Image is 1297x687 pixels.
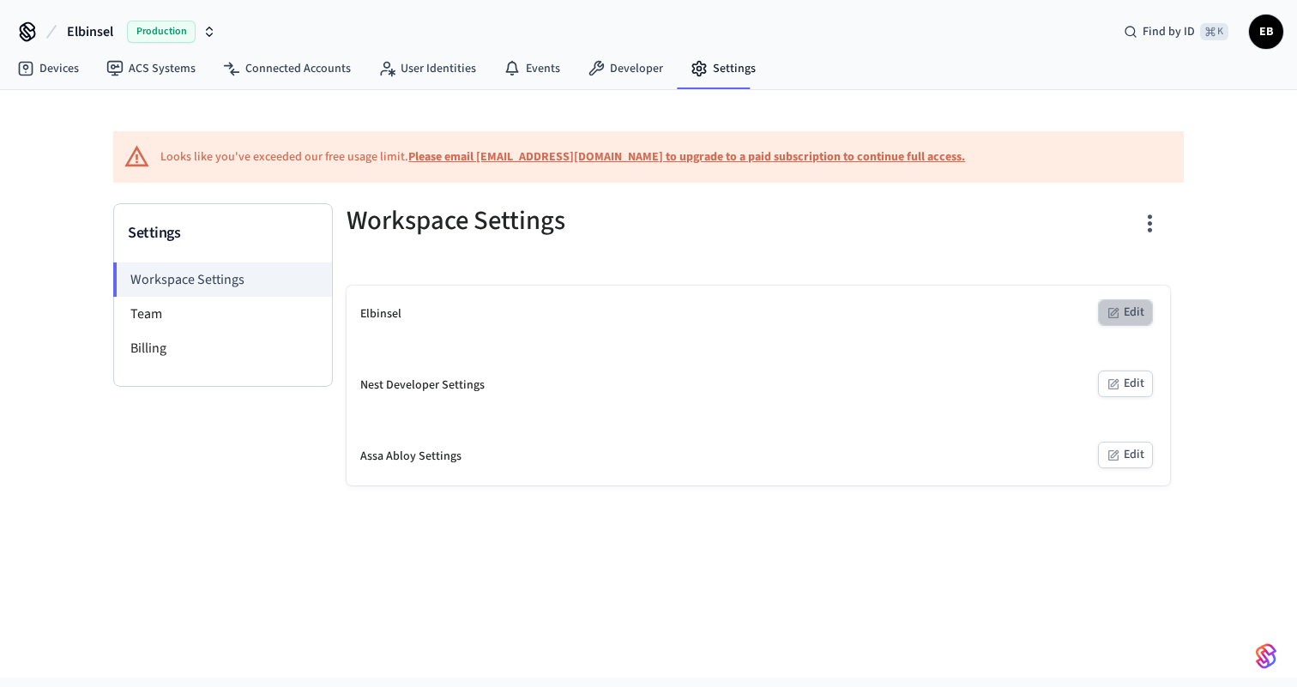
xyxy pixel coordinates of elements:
span: Find by ID [1143,23,1195,40]
span: EB [1251,16,1282,47]
h3: Settings [128,221,318,245]
div: Looks like you've exceeded our free usage limit. [160,148,965,166]
a: User Identities [365,53,490,84]
a: Events [490,53,574,84]
button: Edit [1098,299,1153,326]
img: SeamLogoGradient.69752ec5.svg [1256,642,1276,670]
div: Elbinsel [360,305,401,323]
span: ⌘ K [1200,23,1228,40]
span: Production [127,21,196,43]
li: Workspace Settings [113,262,332,297]
a: Developer [574,53,677,84]
button: Edit [1098,442,1153,468]
span: Elbinsel [67,21,113,42]
a: Please email [EMAIL_ADDRESS][DOMAIN_NAME] to upgrade to a paid subscription to continue full access. [408,148,965,166]
a: ACS Systems [93,53,209,84]
button: Edit [1098,371,1153,397]
div: Find by ID⌘ K [1110,16,1242,47]
a: Connected Accounts [209,53,365,84]
li: Team [114,297,332,331]
a: Devices [3,53,93,84]
div: Nest Developer Settings [360,377,485,395]
a: Settings [677,53,769,84]
div: Assa Abloy Settings [360,448,461,466]
button: EB [1249,15,1283,49]
li: Billing [114,331,332,365]
h5: Workspace Settings [347,203,748,238]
